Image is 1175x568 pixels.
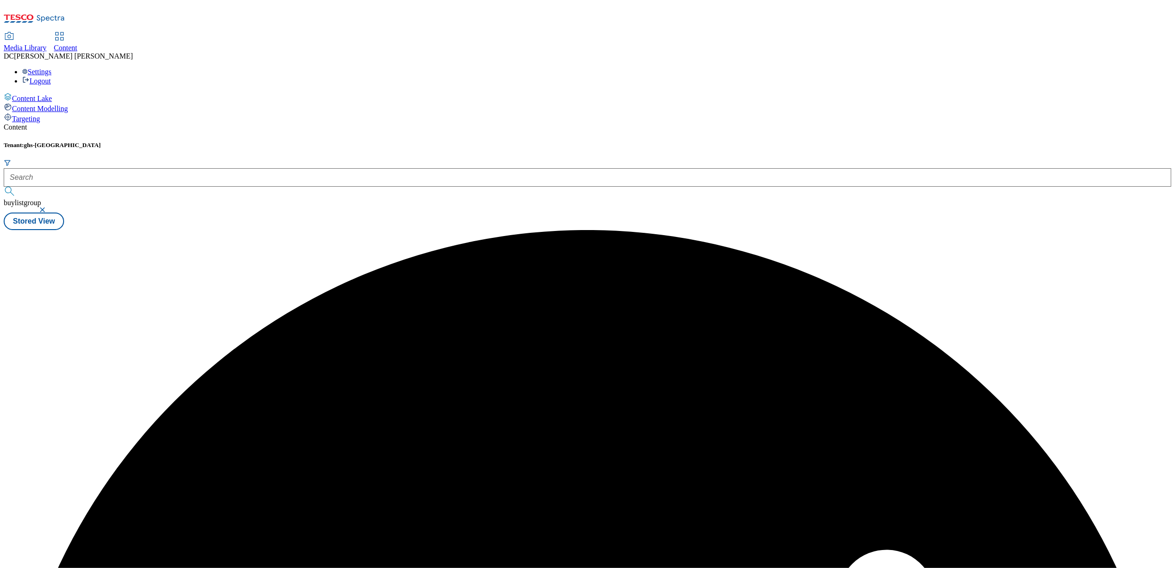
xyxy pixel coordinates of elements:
span: ghs-[GEOGRAPHIC_DATA] [24,142,101,148]
span: Content [54,44,77,52]
div: Content [4,123,1171,131]
span: DC [4,52,14,60]
a: Content [54,33,77,52]
span: Content Lake [12,95,52,102]
a: Content Lake [4,93,1171,103]
h5: Tenant: [4,142,1171,149]
span: Targeting [12,115,40,123]
a: Media Library [4,33,47,52]
svg: Search Filters [4,159,11,166]
a: Logout [22,77,51,85]
span: Content Modelling [12,105,68,112]
input: Search [4,168,1171,187]
span: Media Library [4,44,47,52]
span: buylistgroup [4,199,41,207]
a: Settings [22,68,52,76]
a: Targeting [4,113,1171,123]
button: Stored View [4,213,64,230]
a: Content Modelling [4,103,1171,113]
span: [PERSON_NAME] [PERSON_NAME] [14,52,133,60]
